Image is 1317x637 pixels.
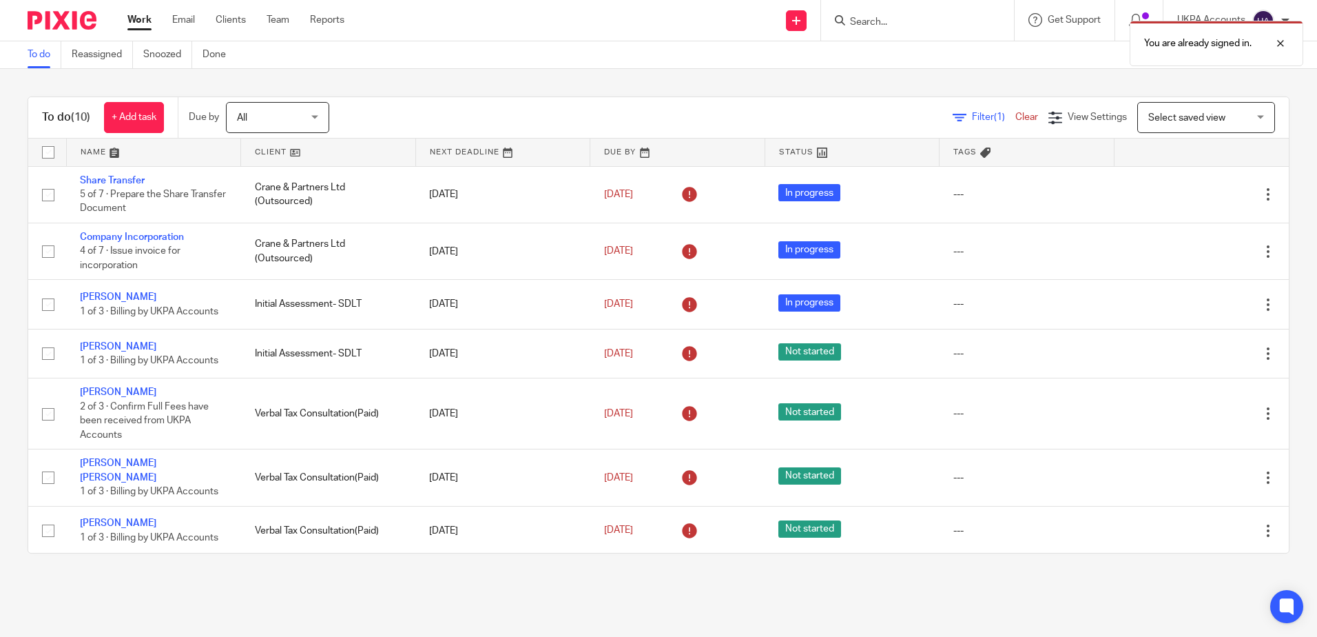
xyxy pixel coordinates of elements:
td: [DATE] [415,280,590,329]
span: View Settings [1068,112,1127,122]
span: In progress [778,184,840,201]
span: 4 of 7 · Issue invoice for incorporation [80,247,180,271]
td: Crane & Partners Ltd (Outsourced) [241,166,416,223]
span: In progress [778,241,840,259]
span: Not started [778,520,841,538]
span: 1 of 3 · Billing by UKPA Accounts [80,533,218,543]
a: Clients [216,13,246,27]
div: --- [953,245,1101,259]
a: Done [203,41,236,68]
p: Due by [189,110,219,124]
div: --- [953,188,1101,201]
td: Initial Assessment- SDLT [241,280,416,329]
span: [DATE] [604,349,633,358]
span: [DATE] [604,409,633,418]
a: Reports [310,13,344,27]
div: --- [953,297,1101,311]
a: Clear [1015,112,1038,122]
span: [DATE] [604,526,633,536]
td: [DATE] [415,166,590,223]
a: Reassigned [72,41,133,68]
a: Work [127,13,152,27]
div: --- [953,407,1101,421]
td: [DATE] [415,378,590,449]
span: [DATE] [604,190,633,199]
span: (1) [994,112,1005,122]
span: Filter [972,112,1015,122]
td: Verbal Tax Consultation(Paid) [241,378,416,449]
a: [PERSON_NAME] [80,387,156,397]
td: Verbal Tax Consultation(Paid) [241,506,416,555]
a: [PERSON_NAME] [80,292,156,302]
img: Pixie [28,11,96,30]
span: [DATE] [604,473,633,483]
span: 2 of 3 · Confirm Full Fees have been received from UKPA Accounts [80,402,209,440]
span: 1 of 3 · Billing by UKPA Accounts [80,356,218,365]
a: Share Transfer [80,176,145,185]
img: svg%3E [1252,10,1274,32]
h1: To do [42,110,90,125]
span: Select saved view [1148,113,1225,123]
span: All [237,113,247,123]
span: [DATE] [604,247,633,256]
div: --- [953,524,1101,538]
span: Not started [778,343,841,361]
span: Not started [778,467,841,485]
td: Verbal Tax Consultation(Paid) [241,449,416,506]
td: [DATE] [415,329,590,378]
a: + Add task [104,102,164,133]
a: [PERSON_NAME] [PERSON_NAME] [80,458,156,482]
span: In progress [778,294,840,312]
p: You are already signed in. [1144,37,1252,50]
div: --- [953,347,1101,361]
a: [PERSON_NAME] [80,518,156,528]
a: Email [172,13,195,27]
a: To do [28,41,61,68]
td: [DATE] [415,506,590,555]
a: Snoozed [143,41,192,68]
td: Initial Assessment- SDLT [241,329,416,378]
a: Company Incorporation [80,232,184,242]
span: Tags [953,148,977,156]
span: 5 of 7 · Prepare the Share Transfer Document [80,190,226,214]
div: --- [953,471,1101,485]
a: [PERSON_NAME] [80,342,156,352]
span: 1 of 3 · Billing by UKPA Accounts [80,307,218,316]
span: Not started [778,403,841,421]
a: Team [267,13,289,27]
span: 1 of 3 · Billing by UKPA Accounts [80,487,218,496]
td: [DATE] [415,449,590,506]
span: (10) [71,112,90,123]
td: Crane & Partners Ltd (Outsourced) [241,223,416,279]
span: [DATE] [604,299,633,309]
td: [DATE] [415,223,590,279]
